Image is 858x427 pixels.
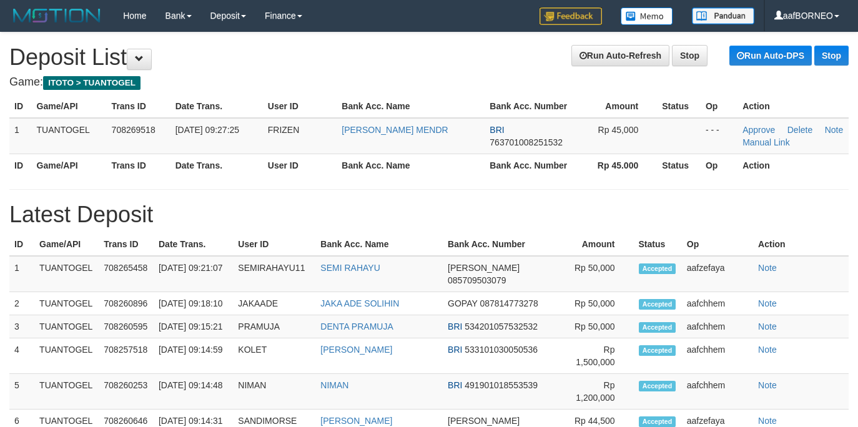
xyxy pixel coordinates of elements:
a: Note [758,263,777,273]
a: Run Auto-Refresh [571,45,669,66]
td: [DATE] 09:21:07 [154,256,233,292]
th: Rp 45.000 [583,154,658,177]
span: [PERSON_NAME] [448,416,520,426]
img: panduan.png [692,7,754,24]
th: Date Trans. [170,95,263,118]
td: TUANTOGEL [34,315,99,338]
h1: Latest Deposit [9,202,849,227]
th: Trans ID [107,154,170,177]
td: aafchhem [682,315,753,338]
th: Op [701,154,737,177]
th: Bank Acc. Name [337,154,485,177]
th: Bank Acc. Number [443,233,565,256]
td: TUANTOGEL [34,256,99,292]
a: Note [758,380,777,390]
a: Stop [672,45,708,66]
span: FRIZEN [268,125,300,135]
th: Status [657,95,701,118]
th: Op [682,233,753,256]
span: 087814773278 [480,298,538,308]
a: Delete [787,125,812,135]
td: [DATE] 09:14:48 [154,374,233,410]
td: [DATE] 09:14:59 [154,338,233,374]
th: User ID [263,154,337,177]
th: Action [753,233,849,256]
th: Status [634,233,682,256]
th: Amount [565,233,633,256]
a: Manual Link [742,137,790,147]
span: Rp 45,000 [598,125,639,135]
a: Stop [814,46,849,66]
img: Feedback.jpg [540,7,602,25]
td: 1 [9,118,32,154]
td: TUANTOGEL [34,292,99,315]
th: Status [657,154,701,177]
td: Rp 1,500,000 [565,338,633,374]
th: ID [9,233,34,256]
span: 533101030050536 [465,345,538,355]
td: 3 [9,315,34,338]
td: 1 [9,256,34,292]
td: 708257518 [99,338,154,374]
td: NIMAN [233,374,315,410]
td: 708260595 [99,315,154,338]
td: Rp 50,000 [565,256,633,292]
a: DENTA PRAMUJA [320,321,393,331]
td: JAKAADE [233,292,315,315]
th: User ID [233,233,315,256]
td: aafchhem [682,292,753,315]
a: Note [758,345,777,355]
span: 085709503079 [448,275,506,285]
span: Accepted [639,299,676,310]
th: Trans ID [107,95,170,118]
td: - - - [701,118,737,154]
td: aafchhem [682,338,753,374]
span: Accepted [639,381,676,391]
td: aafchhem [682,374,753,410]
th: Game/API [34,233,99,256]
td: PRAMUJA [233,315,315,338]
th: Bank Acc. Name [337,95,485,118]
span: BRI [448,321,462,331]
a: Note [758,321,777,331]
th: Trans ID [99,233,154,256]
td: [DATE] 09:15:21 [154,315,233,338]
th: Game/API [32,154,107,177]
img: Button%20Memo.svg [621,7,673,25]
th: Bank Acc. Number [485,95,583,118]
td: 708260253 [99,374,154,410]
th: Bank Acc. Name [315,233,443,256]
td: KOLET [233,338,315,374]
th: Bank Acc. Number [485,154,583,177]
a: NIMAN [320,380,348,390]
span: 491901018553539 [465,380,538,390]
span: 708269518 [112,125,155,135]
td: TUANTOGEL [32,118,107,154]
a: Run Auto-DPS [729,46,812,66]
td: SEMIRAHAYU11 [233,256,315,292]
span: [DATE] 09:27:25 [175,125,239,135]
th: Date Trans. [170,154,263,177]
span: Accepted [639,416,676,427]
td: 708260896 [99,292,154,315]
a: Note [758,298,777,308]
td: Rp 50,000 [565,292,633,315]
a: Note [758,416,777,426]
td: aafzefaya [682,256,753,292]
th: Op [701,95,737,118]
th: ID [9,95,32,118]
th: Action [737,95,849,118]
span: Accepted [639,345,676,356]
img: MOTION_logo.png [9,6,104,25]
th: Action [737,154,849,177]
td: [DATE] 09:18:10 [154,292,233,315]
th: Date Trans. [154,233,233,256]
a: Note [825,125,844,135]
span: 763701008251532 [490,137,563,147]
a: Approve [742,125,775,135]
td: Rp 50,000 [565,315,633,338]
td: Rp 1,200,000 [565,374,633,410]
span: Accepted [639,263,676,274]
span: 534201057532532 [465,321,538,331]
th: Game/API [32,95,107,118]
